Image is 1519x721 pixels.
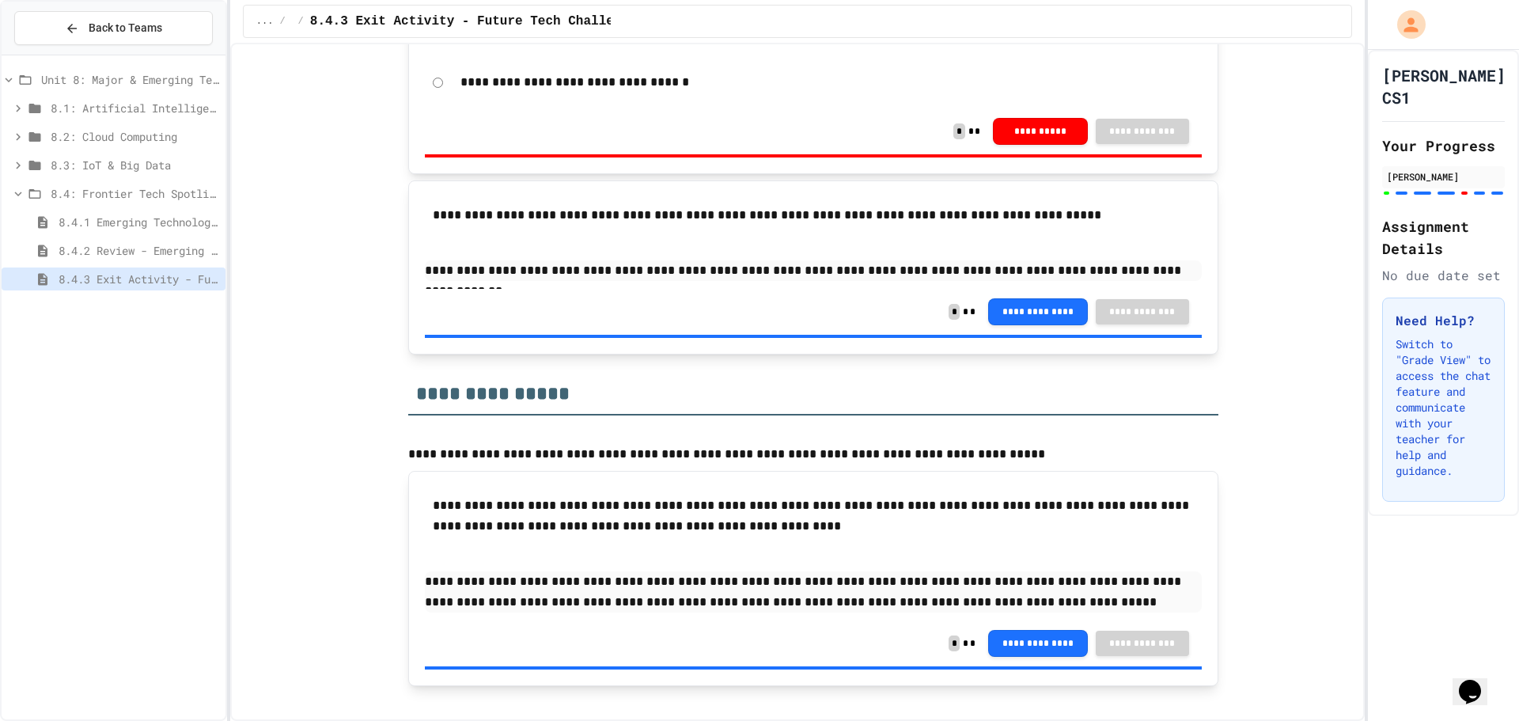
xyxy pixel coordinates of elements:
div: My Account [1381,6,1430,43]
span: Unit 8: Major & Emerging Technologies [41,71,219,88]
span: / [298,15,304,28]
iframe: chat widget [1453,658,1503,705]
span: 8.4.3 Exit Activity - Future Tech Challenge [310,12,637,31]
span: 8.2: Cloud Computing [51,128,219,145]
span: ... [256,15,274,28]
p: Switch to "Grade View" to access the chat feature and communicate with your teacher for help and ... [1396,336,1491,479]
span: 8.3: IoT & Big Data [51,157,219,173]
span: Back to Teams [89,20,162,36]
span: 8.1: Artificial Intelligence Basics [51,100,219,116]
span: 8.4.3 Exit Activity - Future Tech Challenge [59,271,219,287]
span: 8.4: Frontier Tech Spotlight [51,185,219,202]
h2: Your Progress [1382,135,1505,157]
span: 8.4.1 Emerging Technologies: Shaping Our Digital Future [59,214,219,230]
h3: Need Help? [1396,311,1491,330]
span: 8.4.2 Review - Emerging Technologies: Shaping Our Digital Future [59,242,219,259]
div: No due date set [1382,266,1505,285]
h2: Assignment Details [1382,215,1505,260]
h1: [PERSON_NAME] CS1 [1382,64,1506,108]
div: [PERSON_NAME] [1387,169,1500,184]
span: / [279,15,285,28]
